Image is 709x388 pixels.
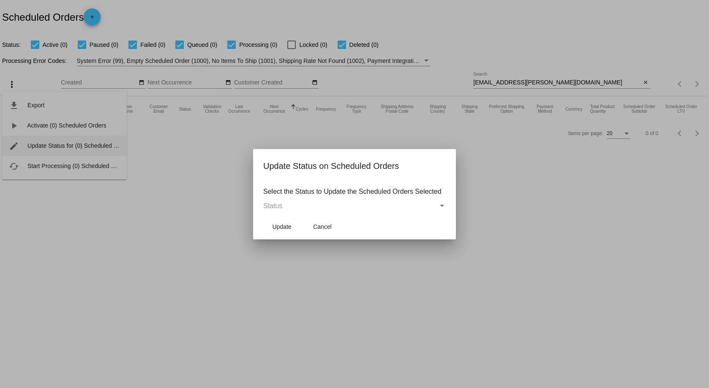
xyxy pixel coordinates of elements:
[263,202,282,209] span: Status
[263,159,446,173] h2: Update Status on Scheduled Orders
[272,223,291,230] span: Update
[304,219,341,234] button: Close dialog
[313,223,332,230] span: Cancel
[263,202,446,210] mat-select: Status
[263,219,300,234] button: Close dialog
[263,188,446,195] p: Select the Status to Update the Scheduled Orders Selected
